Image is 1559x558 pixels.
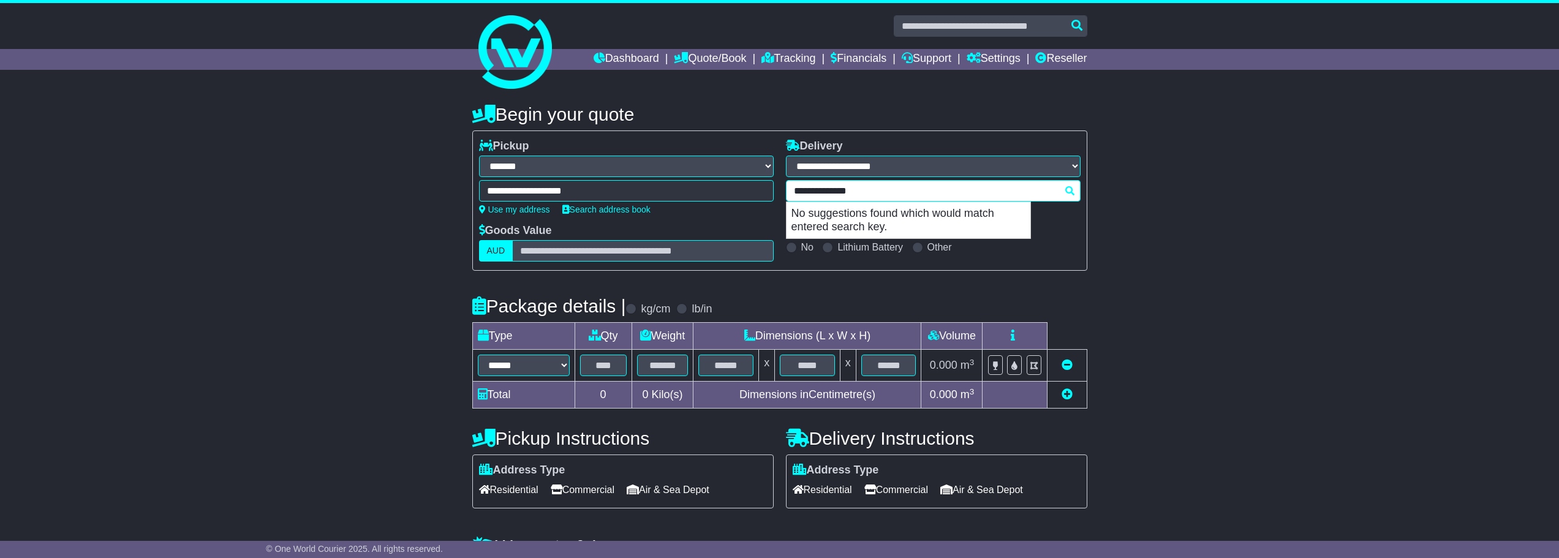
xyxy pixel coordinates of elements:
span: Commercial [864,480,928,499]
h4: Package details | [472,296,626,316]
sup: 3 [970,387,975,396]
a: Reseller [1035,49,1087,70]
span: m [961,388,975,401]
span: Air & Sea Depot [627,480,709,499]
typeahead: Please provide city [786,180,1081,202]
a: Dashboard [594,49,659,70]
span: 0.000 [930,359,957,371]
td: Dimensions in Centimetre(s) [693,382,921,409]
td: Qty [575,323,632,350]
td: x [840,350,856,382]
h4: Warranty & Insurance [472,536,1087,556]
span: Commercial [551,480,614,499]
label: No [801,241,813,253]
h4: Begin your quote [472,104,1087,124]
label: Address Type [793,464,879,477]
p: No suggestions found which would match entered search key. [787,202,1030,238]
td: Volume [921,323,983,350]
a: Add new item [1062,388,1073,401]
a: Support [902,49,951,70]
label: Address Type [479,464,565,477]
span: 0.000 [930,388,957,401]
label: Goods Value [479,224,552,238]
span: Residential [479,480,538,499]
td: Total [472,382,575,409]
a: Search address book [562,205,651,214]
sup: 3 [970,358,975,367]
a: Tracking [761,49,815,70]
a: Use my address [479,205,550,214]
span: © One World Courier 2025. All rights reserved. [266,544,443,554]
td: Type [472,323,575,350]
td: Dimensions (L x W x H) [693,323,921,350]
span: m [961,359,975,371]
td: 0 [575,382,632,409]
a: Financials [831,49,886,70]
label: Lithium Battery [837,241,903,253]
td: Kilo(s) [632,382,693,409]
label: Other [927,241,952,253]
td: Weight [632,323,693,350]
a: Quote/Book [674,49,746,70]
span: Residential [793,480,852,499]
a: Settings [967,49,1021,70]
h4: Delivery Instructions [786,428,1087,448]
label: Delivery [786,140,843,153]
h4: Pickup Instructions [472,428,774,448]
label: lb/in [692,303,712,316]
span: Air & Sea Depot [940,480,1023,499]
label: kg/cm [641,303,670,316]
a: Remove this item [1062,359,1073,371]
label: Pickup [479,140,529,153]
span: 0 [642,388,648,401]
td: x [759,350,775,382]
label: AUD [479,240,513,262]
